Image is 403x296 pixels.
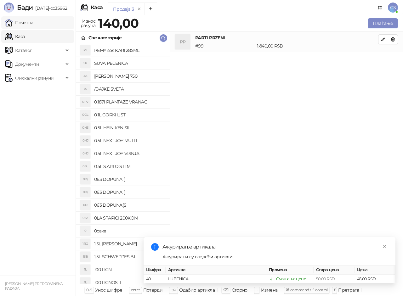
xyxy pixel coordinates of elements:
div: /S [80,84,90,94]
h4: 0,5L NEXT JOY VISNJA [94,148,165,159]
div: Претрага [338,286,359,294]
div: 0PV [80,97,90,107]
div: Измена [261,286,277,294]
div: # 99 [194,42,256,49]
div: Одабир артикла [179,286,215,294]
h4: 063 DOPUNA ( [94,187,165,197]
h4: PEMY sos KARI 285ML [94,45,165,55]
strong: 140,00 [98,15,139,31]
span: GS [388,3,398,13]
div: Све категорије [88,34,122,41]
div: 0S2 [80,213,90,223]
div: 0HS [80,123,90,133]
div: 0 [80,226,90,236]
span: ⌘ command / ⌃ control [286,288,328,292]
h4: 1,5L SCHWEPPES BL [94,252,165,262]
h4: 0,5L HEINIKEN SIL [94,123,165,133]
h4: 0cake [94,226,165,236]
a: Каса [5,30,25,43]
button: Плаћање [368,18,398,28]
th: Стара цена [314,265,355,275]
div: Смањење цене [276,276,306,282]
h4: 063 DOPUNA(S [94,200,165,210]
div: Сторно [232,286,247,294]
div: PP [175,34,190,49]
span: f [334,288,335,292]
h4: 1,5L [PERSON_NAME] [94,239,165,249]
div: 1L [80,265,90,275]
span: 50,00 RSD [316,276,335,281]
a: Почетна [5,16,33,29]
div: 0NJ [80,136,90,146]
button: remove [135,6,143,12]
span: enter [131,288,140,292]
div: 1RG [80,239,90,249]
td: LUBENICA [166,275,266,284]
small: [PERSON_NAME] PR TRGOVINSKA RADNJA [5,282,63,291]
h4: SUVA PECENICA [94,58,165,68]
th: Промена [266,265,314,275]
div: Износ рачуна [79,17,97,30]
div: 1L [80,277,90,288]
div: 0GL [80,110,90,120]
td: 40 [144,275,166,284]
div: Каса [91,5,103,10]
h4: 0,5L NEXT JOY MULTI [94,136,165,146]
h4: 0,5L S.ARTOIS LIM [94,161,165,171]
button: Add tab [145,3,157,15]
th: Артикал [166,265,266,275]
span: ↑/↓ [171,288,176,292]
span: Фискални рачуни [15,72,54,84]
div: 1 x 140,00 RSD [256,42,379,49]
div: AK [80,71,90,81]
span: ⌫ [223,288,228,292]
span: close [382,244,387,249]
h4: 100 LICNOSTI [94,277,165,288]
a: Close [381,243,388,250]
div: 1SB [80,252,90,262]
img: Logo [4,3,14,13]
span: + [256,288,258,292]
a: Документација [375,3,385,13]
div: Ажурирани су следећи артикли: [162,253,388,260]
span: Бади [17,4,33,11]
th: Шифра [144,265,166,275]
h4: 0LA STAPICI 200KOM [94,213,165,223]
div: Унос шифре [95,286,122,294]
div: 0D( [80,187,90,197]
h4: 063 DOPUNA ( [94,174,165,184]
h4: /BAJKE SVETA [94,84,165,94]
span: Документи [15,58,39,70]
th: Цена [355,265,395,275]
span: Каталог [15,44,32,57]
h4: [PERSON_NAME] 750 [94,71,165,81]
div: 0SL [80,161,90,171]
div: Ажурирање артикала [162,243,388,251]
div: grid [76,44,170,284]
td: 45,00 RSD [355,275,395,284]
h4: 100 LICN [94,265,165,275]
h4: 0,187l PLANTAZE VRANAC [94,97,165,107]
div: SP [80,58,90,68]
div: 0NJ [80,148,90,159]
div: PS [80,45,90,55]
h4: PARTI PRZENI [195,34,378,41]
div: Потврди [143,286,163,294]
span: info-circle [151,243,159,251]
span: 0-9 [86,288,92,292]
span: [DATE]-cc35662 [33,5,67,11]
h4: 0,1L GORKI LIST [94,110,165,120]
div: 0D( [80,174,90,184]
div: Продаја 3 [113,6,134,13]
div: 0D [80,200,90,210]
